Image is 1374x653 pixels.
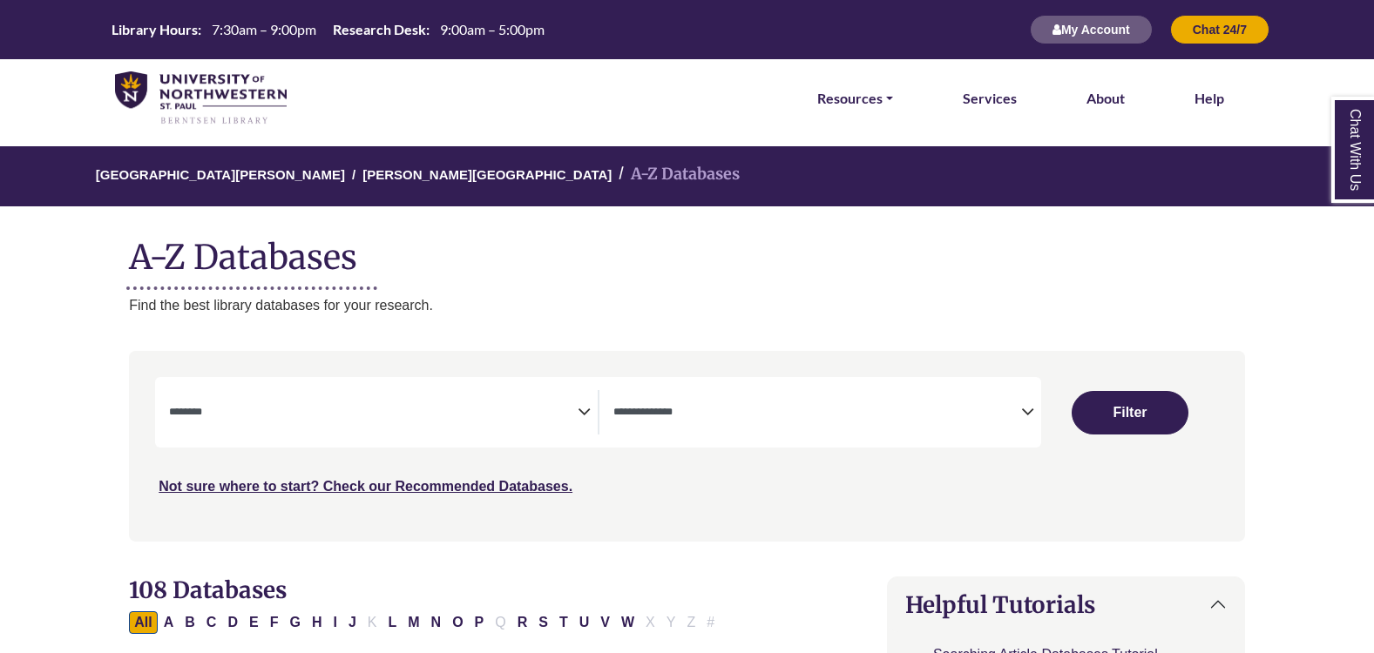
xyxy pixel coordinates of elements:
button: Filter Results O [447,611,468,634]
th: Library Hours: [105,20,202,38]
button: Filter Results N [426,611,447,634]
textarea: Search [169,407,578,421]
button: Filter Results E [244,611,264,634]
div: Alpha-list to filter by first letter of database name [129,614,721,629]
button: Filter Results A [159,611,179,634]
button: Filter Results T [554,611,573,634]
h1: A-Z Databases [129,224,1244,277]
button: Submit for Search Results [1072,391,1189,434]
a: About [1086,87,1125,110]
nav: breadcrumb [129,146,1244,206]
a: Hours Today [105,20,552,40]
button: Filter Results S [533,611,553,634]
button: Filter Results H [307,611,328,634]
button: Filter Results M [403,611,424,634]
textarea: Search [613,407,1022,421]
button: Filter Results P [470,611,490,634]
a: My Account [1030,22,1153,37]
button: Filter Results V [595,611,615,634]
button: Filter Results L [382,611,402,634]
li: A-Z Databases [612,162,740,187]
a: Chat 24/7 [1170,22,1269,37]
button: Filter Results U [574,611,595,634]
nav: Search filters [129,351,1244,541]
th: Research Desk: [326,20,430,38]
img: library_home [115,71,287,125]
a: Resources [817,87,893,110]
button: Filter Results B [179,611,200,634]
span: 9:00am – 5:00pm [440,21,545,37]
a: Services [963,87,1017,110]
button: Filter Results G [284,611,305,634]
button: All [129,611,157,634]
button: Helpful Tutorials [888,577,1244,632]
table: Hours Today [105,20,552,37]
button: Filter Results C [201,611,222,634]
button: Filter Results D [222,611,243,634]
button: Filter Results I [328,611,342,634]
p: Find the best library databases for your research. [129,294,1244,317]
button: My Account [1030,15,1153,44]
span: 7:30am – 9:00pm [212,21,316,37]
a: [GEOGRAPHIC_DATA][PERSON_NAME] [96,165,345,182]
a: [PERSON_NAME][GEOGRAPHIC_DATA] [362,165,612,182]
button: Filter Results J [343,611,362,634]
a: Help [1195,87,1224,110]
button: Filter Results F [265,611,284,634]
button: Filter Results R [512,611,533,634]
span: 108 Databases [129,576,287,604]
button: Chat 24/7 [1170,15,1269,44]
button: Filter Results W [616,611,640,634]
a: Not sure where to start? Check our Recommended Databases. [159,479,572,494]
